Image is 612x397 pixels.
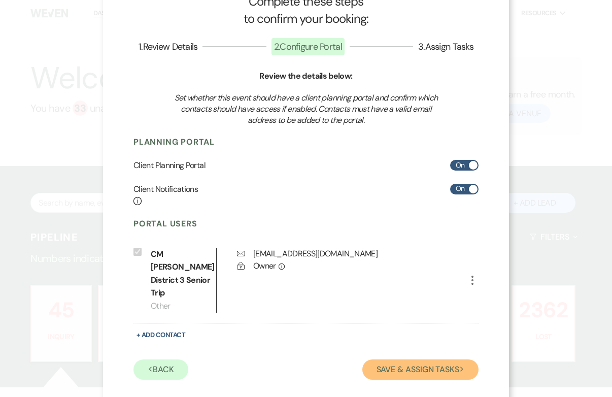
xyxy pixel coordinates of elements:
span: 1 . Review Details [139,41,197,53]
p: CM [PERSON_NAME] District 3 Senior Trip [151,248,211,300]
button: 1.Review Details [133,42,202,51]
h6: Review the details below: [133,71,479,82]
h6: Client Notifications [133,184,198,207]
button: Save & Assign Tasks [362,359,479,380]
button: 2.Configure Portal [266,42,350,51]
h6: Client Planning Portal [133,160,206,171]
h3: Set whether this event should have a client planning portal and confirm which contacts should hav... [168,92,444,126]
span: 3 . Assign Tasks [418,41,473,53]
p: Other [151,300,216,313]
h4: Planning Portal [133,137,479,148]
span: 2 . Configure Portal [271,38,345,55]
span: On [456,182,465,195]
button: Back [133,359,188,380]
button: + Add Contact [133,328,188,341]
div: Owner [253,260,482,272]
h4: Portal Users [133,218,479,229]
button: 3.Assign Tasks [413,42,479,51]
div: [EMAIL_ADDRESS][DOMAIN_NAME] [253,248,378,260]
span: On [456,159,465,172]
